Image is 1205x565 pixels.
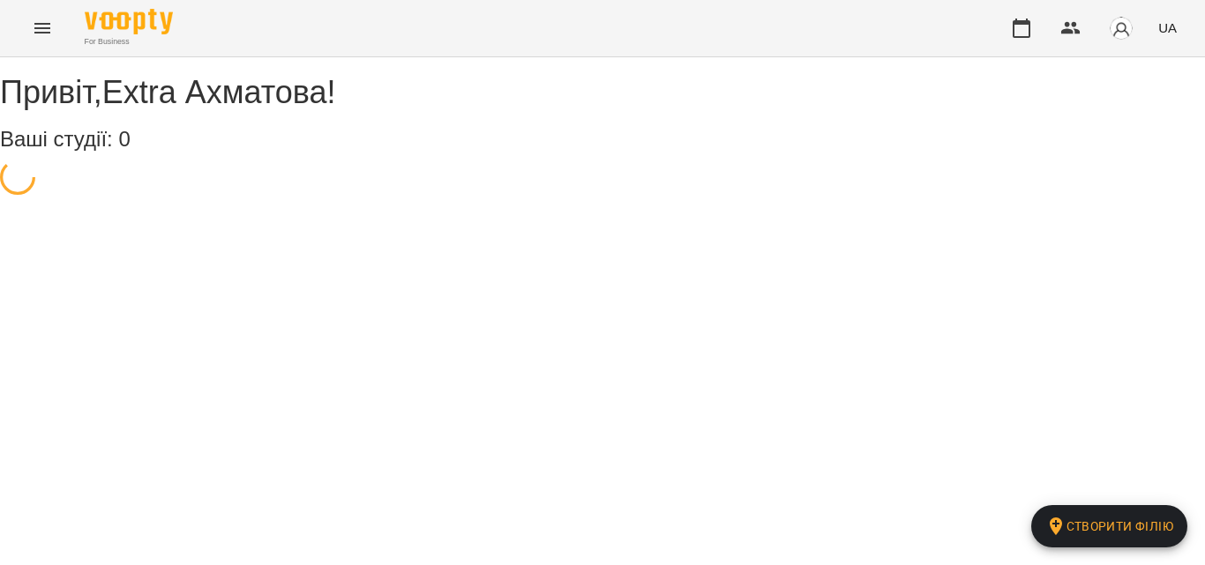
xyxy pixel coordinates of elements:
[1151,11,1184,44] button: UA
[85,36,173,48] span: For Business
[1109,16,1134,41] img: avatar_s.png
[118,127,130,151] span: 0
[85,9,173,34] img: Voopty Logo
[1158,19,1177,37] span: UA
[21,7,64,49] button: Menu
